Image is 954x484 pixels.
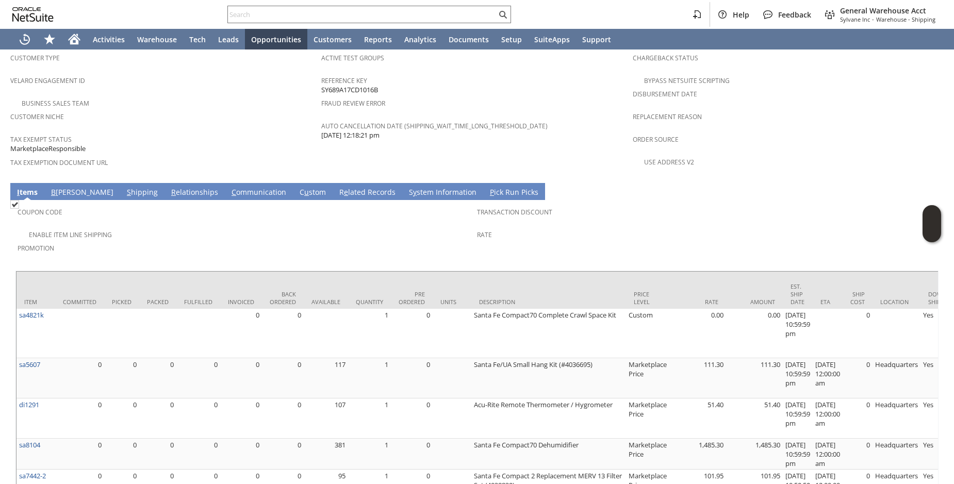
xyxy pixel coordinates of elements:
div: Item [24,298,47,306]
a: Fraud Review Error [321,99,385,108]
iframe: Click here to launch Oracle Guided Learning Help Panel [923,205,941,242]
span: P [490,187,494,197]
svg: Recent Records [19,33,31,45]
td: 0 [139,358,176,398]
td: [DATE] 10:59:59 pm [783,309,813,358]
td: 111.30 [669,358,726,398]
td: 0 [391,358,433,398]
td: 0 [176,398,220,439]
div: Pre Ordered [399,290,425,306]
a: Active Test Groups [321,54,384,62]
td: 0.00 [669,309,726,358]
div: Est. Ship Date [791,282,805,306]
span: Customers [314,35,352,44]
span: MarketplaceResponsible [10,144,86,154]
td: 117 [304,358,348,398]
td: 0 [262,439,304,470]
svg: logo [12,7,54,22]
span: Analytics [404,35,436,44]
td: 0 [262,398,304,439]
td: 0 [843,439,873,470]
a: Documents [442,29,495,49]
span: Oracle Guided Learning Widget. To move around, please hold and drag [923,224,941,243]
td: 0 [843,398,873,439]
span: Documents [449,35,489,44]
td: 0 [139,439,176,470]
td: 0 [55,398,104,439]
span: Opportunities [251,35,301,44]
td: 0 [104,358,139,398]
td: Marketplace Price [626,398,669,439]
span: Activities [93,35,125,44]
span: SuiteApps [534,35,570,44]
td: [DATE] 10:59:59 pm [783,439,813,470]
span: Sylvane Inc [840,15,870,23]
span: I [17,187,20,197]
span: u [304,187,309,197]
a: Disbursement Date [633,90,697,98]
td: Acu-Rite Remote Thermometer / Hygrometer [471,398,626,439]
a: Coupon Code [18,208,62,216]
a: Unrolled view on [925,185,937,197]
a: Velaro Engagement ID [10,76,85,85]
a: Reports [358,29,398,49]
span: S [127,187,131,197]
a: Warehouse [131,29,183,49]
td: 0 [220,358,262,398]
a: Pick Run Picks [487,187,541,198]
a: Customers [307,29,358,49]
td: 0 [262,309,304,358]
a: B[PERSON_NAME] [48,187,116,198]
a: Leads [212,29,245,49]
a: Auto Cancellation Date (shipping_wait_time_long_threshold_date) [321,122,548,130]
div: Fulfilled [184,298,212,306]
span: Help [733,10,749,20]
td: 1,485.30 [726,439,783,470]
td: 107 [304,398,348,439]
td: 111.30 [726,358,783,398]
a: di1291 [19,400,39,409]
td: 0 [262,358,304,398]
a: Tax Exemption Document URL [10,158,108,167]
div: Committed [63,298,96,306]
div: Picked [112,298,131,306]
td: 1 [348,309,391,358]
span: C [232,187,236,197]
span: SY689A17CD1016B [321,85,378,95]
span: e [344,187,348,197]
div: Available [311,298,340,306]
td: 0 [843,358,873,398]
div: Location [880,298,913,306]
td: [DATE] 12:00:00 am [813,358,843,398]
td: Marketplace Price [626,358,669,398]
td: 1 [348,358,391,398]
td: 0 [843,309,873,358]
a: Chargeback Status [633,54,698,62]
a: Tech [183,29,212,49]
a: Items [14,187,40,198]
a: Customer Niche [10,112,64,121]
td: Santa Fe Compact70 Complete Crawl Space Kit [471,309,626,358]
td: 51.40 [726,398,783,439]
a: Business Sales Team [22,99,89,108]
td: [DATE] 12:00:00 am [813,439,843,470]
div: Amount [734,298,775,306]
a: sa5607 [19,360,40,369]
span: B [51,187,56,197]
a: Bypass NetSuite Scripting [644,76,730,85]
a: Use Address V2 [644,158,694,166]
td: 0 [391,309,433,358]
td: 0 [391,439,433,470]
a: Tax Exempt Status [10,135,72,144]
td: 51.40 [669,398,726,439]
div: ETA [820,298,835,306]
svg: Shortcuts [43,33,56,45]
a: Activities [87,29,131,49]
div: Packed [147,298,169,306]
div: Price Level [634,290,662,306]
a: Analytics [398,29,442,49]
td: 0 [220,309,262,358]
span: [DATE] 12:18:21 pm [321,130,380,140]
span: Leads [218,35,239,44]
td: 1,485.30 [669,439,726,470]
